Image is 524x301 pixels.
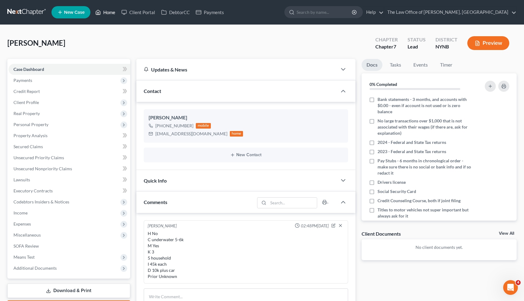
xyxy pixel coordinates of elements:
span: Secured Claims [13,144,43,149]
div: [PERSON_NAME] [148,223,177,229]
span: 7 [393,44,396,49]
a: Events [408,59,433,71]
span: Bank statements - 3 months, and accounts with $0.00 - even if account is not used or is zero balance [378,96,473,115]
a: Tasks [385,59,406,71]
input: Search... [268,198,317,208]
button: New Contact [149,152,344,157]
span: Credit Report [13,89,40,94]
div: Chapter [375,36,398,43]
span: Credit Counseling Course, both if joint filing [378,198,461,204]
p: No client documents yet. [366,244,512,250]
a: Credit Report [9,86,130,97]
span: Comments [144,199,167,205]
span: 2023 - Federal and State Tax returns [378,149,446,155]
span: 02:48PM[DATE] [301,223,329,229]
input: Search by name... [297,6,353,18]
a: Client Portal [118,7,158,18]
div: [EMAIL_ADDRESS][DOMAIN_NAME] [155,131,227,137]
a: View All [499,231,514,236]
span: Miscellaneous [13,232,41,237]
a: Lawsuits [9,174,130,185]
span: Expenses [13,221,31,226]
div: H No C underwater 5-6k M Yes K 3 5 household I 45k each D 10k plus car Prior Unknown [148,230,344,280]
span: Case Dashboard [13,67,44,72]
strong: 0% Completed [370,82,397,87]
a: Home [92,7,118,18]
span: Social Security Card [378,188,416,195]
span: Unsecured Priority Claims [13,155,64,160]
span: Payments [13,78,32,83]
span: Income [13,210,28,215]
div: Client Documents [362,230,401,237]
a: The Law Office of [PERSON_NAME], [GEOGRAPHIC_DATA] [384,7,516,18]
span: Real Property [13,111,40,116]
div: [PHONE_NUMBER] [155,123,193,129]
div: District [435,36,458,43]
div: [PERSON_NAME] [149,114,344,122]
a: Docs [362,59,382,71]
span: 4 [516,280,521,285]
span: [PERSON_NAME] [7,38,65,47]
a: Download & Print [7,284,130,298]
span: No large transactions over $1,000 that is not associated with their wages (if there are, ask for ... [378,118,473,136]
div: Status [408,36,426,43]
div: Updates & News [144,66,330,73]
span: Unsecured Nonpriority Claims [13,166,72,171]
a: Executory Contracts [9,185,130,196]
a: Property Analysis [9,130,130,141]
iframe: Intercom live chat [503,280,518,295]
button: Preview [467,36,509,50]
a: Payments [193,7,227,18]
a: Timer [435,59,457,71]
span: Property Analysis [13,133,47,138]
div: Chapter [375,43,398,50]
a: DebtorCC [158,7,193,18]
span: Quick Info [144,178,167,183]
div: home [230,131,243,137]
span: New Case [64,10,85,15]
span: Lawsuits [13,177,30,182]
a: Help [363,7,384,18]
span: Client Profile [13,100,39,105]
div: mobile [196,123,211,129]
div: Lead [408,43,426,50]
span: Pay Stubs - 6 months in chronological order - make sure there is no social or bank info and if so... [378,158,473,176]
a: Secured Claims [9,141,130,152]
a: Unsecured Nonpriority Claims [9,163,130,174]
span: Personal Property [13,122,48,127]
span: Titles to motor vehicles not super important but always ask for it [378,207,473,219]
span: Codebtors Insiders & Notices [13,199,69,204]
a: Case Dashboard [9,64,130,75]
a: Unsecured Priority Claims [9,152,130,163]
div: NYNB [435,43,458,50]
a: SOFA Review [9,241,130,252]
span: Means Test [13,254,35,260]
span: Contact [144,88,161,94]
span: Additional Documents [13,265,57,271]
span: Drivers license [378,179,406,185]
span: SOFA Review [13,243,39,249]
span: 2024 - Federal and State Tax returns [378,139,446,145]
span: Executory Contracts [13,188,53,193]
